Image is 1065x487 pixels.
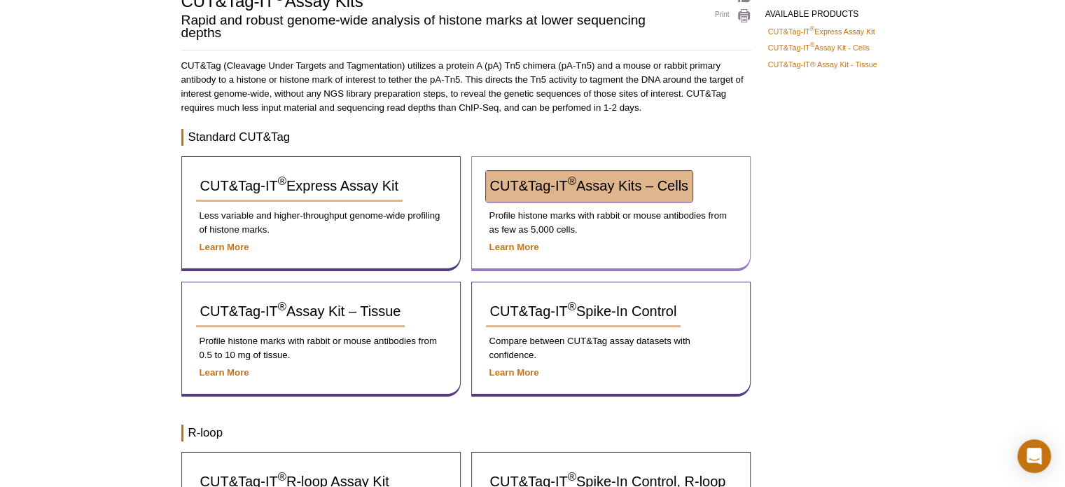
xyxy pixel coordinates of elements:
[200,303,401,319] span: CUT&Tag-IT Assay Kit – Tissue
[278,471,286,484] sup: ®
[486,209,736,237] p: Profile histone marks with rabbit or mouse antibodies from as few as 5,000 cells.
[490,303,677,319] span: CUT&Tag-IT Spike-In Control
[196,296,405,327] a: CUT&Tag-IT®Assay Kit – Tissue
[181,14,685,39] h2: Rapid and robust genome-wide analysis of histone marks at lower sequencing depths
[568,471,576,484] sup: ®
[181,129,751,146] h3: Standard CUT&Tag
[810,25,815,32] sup: ®
[768,25,875,38] a: CUT&Tag-IT®Express Assay Kit
[486,171,692,202] a: CUT&Tag-IT®Assay Kits – Cells
[200,178,398,193] span: CUT&Tag-IT Express Assay Kit
[1017,439,1051,473] div: Open Intercom Messenger
[196,171,403,202] a: CUT&Tag-IT®Express Assay Kit
[278,175,286,188] sup: ®
[490,178,688,193] span: CUT&Tag-IT Assay Kits – Cells
[196,334,446,362] p: Profile histone marks with rabbit or mouse antibodies from 0.5 to 10 mg of tissue.
[181,59,751,115] p: CUT&Tag (Cleavage Under Targets and Tagmentation) utilizes a protein A (pA) Tn5 chimera (pA-Tn5) ...
[486,296,681,327] a: CUT&Tag-IT®Spike-In Control
[489,242,539,252] a: Learn More
[810,42,815,49] sup: ®
[699,8,751,24] a: Print
[486,334,736,362] p: Compare between CUT&Tag assay datasets with confidence.
[200,242,249,252] a: Learn More
[278,301,286,314] sup: ®
[768,58,877,71] a: CUT&Tag-IT® Assay Kit - Tissue
[196,209,446,237] p: Less variable and higher-throughput genome-wide profiling of histone marks.
[181,425,751,441] h3: R-loop
[568,175,576,188] sup: ®
[568,301,576,314] sup: ®
[489,367,539,378] a: Learn More
[200,367,249,378] a: Learn More
[768,41,870,54] a: CUT&Tag-IT®Assay Kit - Cells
